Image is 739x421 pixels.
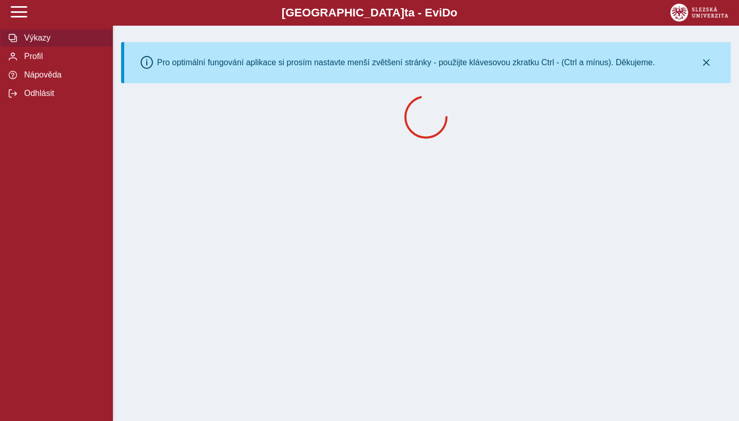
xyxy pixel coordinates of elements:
[442,6,450,19] span: D
[451,6,458,19] span: o
[404,6,408,19] span: t
[157,58,655,67] div: Pro optimální fungování aplikace si prosím nastavte menší zvětšení stránky - použijte klávesovou ...
[670,4,728,22] img: logo_web_su.png
[21,33,104,43] span: Výkazy
[21,89,104,98] span: Odhlásit
[21,52,104,61] span: Profil
[21,70,104,80] span: Nápověda
[31,6,708,20] b: [GEOGRAPHIC_DATA] a - Evi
